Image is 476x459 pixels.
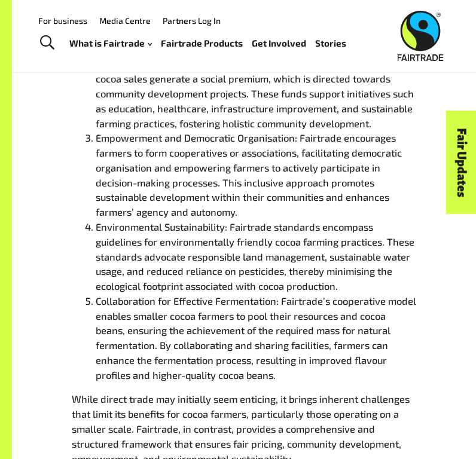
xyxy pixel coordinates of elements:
[397,11,443,61] img: Fairtrade Australia New Zealand logo
[96,132,402,218] span: Empowerment and Democratic Organisation: Fairtrade encourages farmers to form cooperatives or ass...
[32,28,62,58] a: Toggle Search
[161,35,243,51] a: Fairtrade Products
[163,16,221,26] a: Partners Log In
[252,35,306,51] a: Get Involved
[99,16,151,26] a: Media Centre
[96,221,414,292] span: Environmental Sustainability: Fairtrade standards encompass guidelines for environmentally friend...
[315,35,346,51] a: Stories
[69,35,152,51] a: What is Fairtrade
[96,295,416,381] span: Collaboration for Effective Fermentation: Fairtrade’s cooperative model enables smaller cocoa far...
[96,59,414,129] span: Fairtrade Premium for Community Development: Fairtrade-certified cocoa sales generate a social pr...
[38,16,87,26] a: For business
